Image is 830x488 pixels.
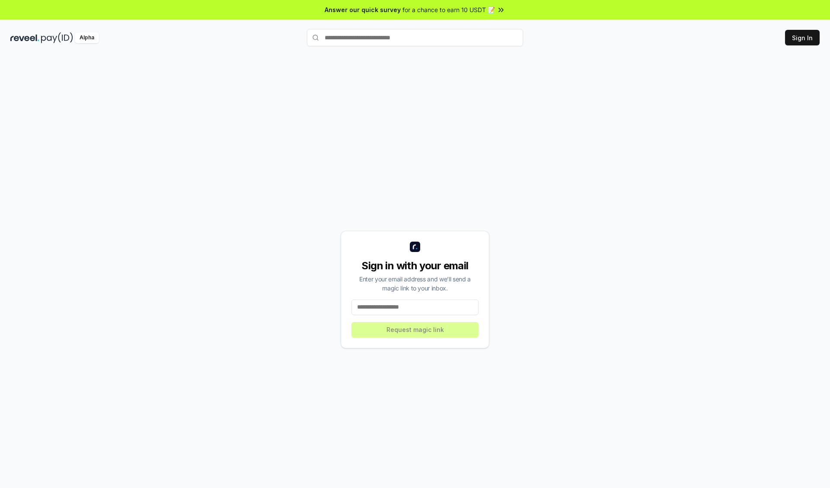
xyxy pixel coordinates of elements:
div: Sign in with your email [351,259,479,273]
button: Sign In [785,30,820,45]
div: Alpha [75,32,99,43]
span: for a chance to earn 10 USDT 📝 [402,5,495,14]
img: pay_id [41,32,73,43]
img: reveel_dark [10,32,39,43]
span: Answer our quick survey [325,5,401,14]
div: Enter your email address and we’ll send a magic link to your inbox. [351,274,479,293]
img: logo_small [410,242,420,252]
